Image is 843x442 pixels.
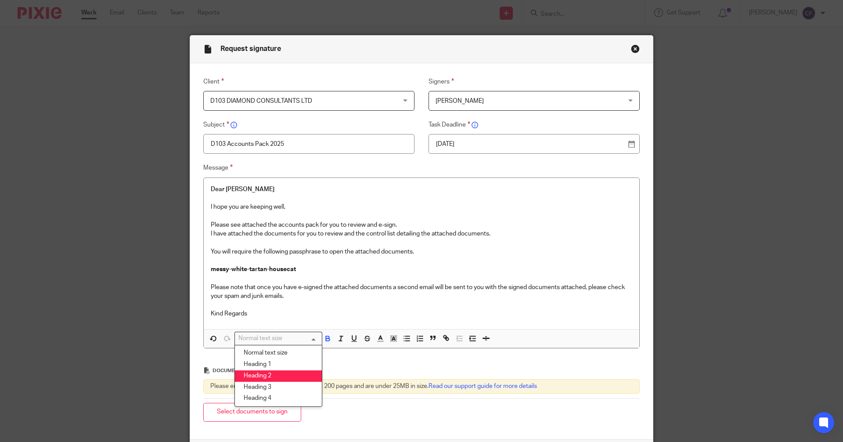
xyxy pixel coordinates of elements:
[235,393,322,404] li: Heading 4
[220,45,281,52] span: Request signature
[235,382,322,393] li: Heading 3
[235,370,322,382] li: Heading 2
[436,98,484,104] span: [PERSON_NAME]
[235,359,322,370] li: Heading 1
[203,134,414,154] input: Insert subject
[203,76,414,87] label: Client
[211,185,632,194] h4: Dear [PERSON_NAME]
[213,368,267,373] span: Documents to sign
[211,203,632,211] p: I hope you are keeping well,
[203,403,301,422] button: Select documents to sign
[210,98,312,104] span: D103 DIAMOND CONSULTANTS LTD
[631,44,640,53] button: Close modal
[211,247,632,256] p: You will require the following passphrase to open the attached documents.
[429,76,640,87] label: Signers
[211,229,632,238] p: I have attached the documents for you to review and the control list detailing the attached docum...
[234,332,322,345] div: Search for option
[236,334,317,343] input: Search for option
[436,140,625,149] p: [DATE]
[211,283,632,301] p: Please note that once you have e-signed the attached documents a second email will be sent to you...
[211,266,296,272] strong: messy-white-tartan-housecat
[429,383,537,389] a: Read our support guide for more details
[203,122,229,128] span: Subject
[203,379,640,393] div: Please ensure documents have less than 200 pages and are under 25MB in size.
[235,348,322,359] li: Normal text size
[203,163,640,173] label: Message
[211,221,632,229] p: Please see attached the accounts pack for you to review and e-sign.
[429,122,470,128] span: Task Deadline
[211,309,632,318] p: Kind Regards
